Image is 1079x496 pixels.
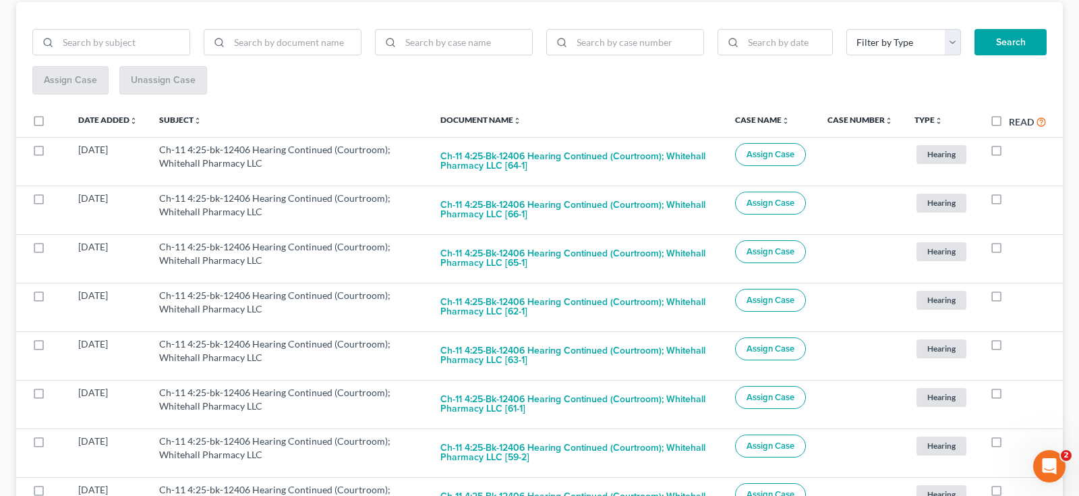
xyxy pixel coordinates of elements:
[148,429,430,477] td: Ch-11 4:25-bk-12406 Hearing Continued (Courtroom); Whitehall Pharmacy LLC
[440,386,713,422] button: Ch-11 4:25-bk-12406 Hearing Continued (Courtroom); Whitehall Pharmacy LLC [61-1]
[1033,450,1066,483] iframe: Intercom live chat
[916,145,966,163] span: Hearing
[229,30,361,55] input: Search by document name
[67,429,148,477] td: [DATE]
[735,337,806,360] button: Assign Case
[747,343,794,354] span: Assign Case
[914,115,943,125] a: Typeunfold_more
[129,117,138,125] i: unfold_more
[735,386,806,409] button: Assign Case
[194,117,202,125] i: unfold_more
[148,380,430,429] td: Ch-11 4:25-bk-12406 Hearing Continued (Courtroom); Whitehall Pharmacy LLC
[58,30,189,55] input: Search by subject
[735,435,806,458] button: Assign Case
[935,117,943,125] i: unfold_more
[974,29,1047,56] button: Search
[148,331,430,380] td: Ch-11 4:25-bk-12406 Hearing Continued (Courtroom); Whitehall Pharmacy LLC
[67,331,148,380] td: [DATE]
[148,186,430,234] td: Ch-11 4:25-bk-12406 Hearing Continued (Courtroom); Whitehall Pharmacy LLC
[916,242,966,260] span: Hearing
[67,234,148,283] td: [DATE]
[916,291,966,309] span: Hearing
[159,115,202,125] a: Subjectunfold_more
[440,115,521,125] a: Document Nameunfold_more
[914,192,968,214] a: Hearing
[1061,450,1072,461] span: 2
[914,289,968,311] a: Hearing
[78,115,138,125] a: Date Addedunfold_more
[914,143,968,165] a: Hearing
[885,117,893,125] i: unfold_more
[440,337,713,374] button: Ch-11 4:25-bk-12406 Hearing Continued (Courtroom); Whitehall Pharmacy LLC [63-1]
[440,192,713,228] button: Ch-11 4:25-bk-12406 Hearing Continued (Courtroom); Whitehall Pharmacy LLC [66-1]
[440,289,713,325] button: Ch-11 4:25-bk-12406 Hearing Continued (Courtroom); Whitehall Pharmacy LLC [62-1]
[440,240,713,277] button: Ch-11 4:25-bk-12406 Hearing Continued (Courtroom); Whitehall Pharmacy LLC [65-1]
[747,246,794,257] span: Assign Case
[916,194,966,212] span: Hearing
[914,386,968,408] a: Hearing
[67,137,148,186] td: [DATE]
[747,441,794,451] span: Assign Case
[747,392,794,403] span: Assign Case
[735,143,806,166] button: Assign Case
[513,117,521,125] i: unfold_more
[747,149,794,160] span: Assign Case
[401,30,532,55] input: Search by case name
[735,240,806,263] button: Assign Case
[916,339,966,358] span: Hearing
[916,388,966,406] span: Hearing
[747,295,794,306] span: Assign Case
[914,435,968,457] a: Hearing
[440,143,713,180] button: Ch-11 4:25-bk-12406 Hearing Continued (Courtroom); Whitehall Pharmacy LLC [64-1]
[735,192,806,215] button: Assign Case
[572,30,703,55] input: Search by case number
[916,437,966,455] span: Hearing
[735,115,790,125] a: Case Nameunfold_more
[148,234,430,283] td: Ch-11 4:25-bk-12406 Hearing Continued (Courtroom); Whitehall Pharmacy LLC
[148,283,430,331] td: Ch-11 4:25-bk-12406 Hearing Continued (Courtroom); Whitehall Pharmacy LLC
[440,435,713,471] button: Ch-11 4:25-bk-12406 Hearing Continued (Courtroom); Whitehall Pharmacy LLC [59-2]
[735,289,806,312] button: Assign Case
[148,137,430,186] td: Ch-11 4:25-bk-12406 Hearing Continued (Courtroom); Whitehall Pharmacy LLC
[67,380,148,429] td: [DATE]
[914,240,968,263] a: Hearing
[782,117,790,125] i: unfold_more
[1009,115,1034,129] label: Read
[747,198,794,209] span: Assign Case
[67,186,148,234] td: [DATE]
[827,115,893,125] a: Case Numberunfold_more
[67,283,148,331] td: [DATE]
[914,337,968,360] a: Hearing
[743,30,832,55] input: Search by date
